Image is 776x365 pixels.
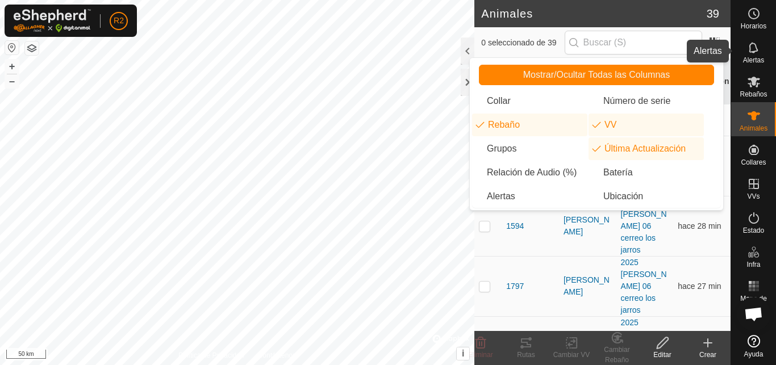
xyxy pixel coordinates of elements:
[549,350,594,360] div: Cambiar VV
[523,70,670,80] span: Mostrar/Ocultar Todas las Columnas
[481,7,707,20] h2: Animales
[744,351,764,358] span: Ayuda
[589,90,704,112] li: neckband.label.serialNumber
[14,9,91,32] img: Logo Gallagher
[5,74,19,88] button: –
[589,137,704,160] li: enum.columnList.lastUpdated
[737,297,771,331] div: Chat abierto
[506,280,524,292] span: 1797
[740,125,767,132] span: Animales
[746,261,760,268] span: Infra
[472,114,587,136] li: mob.label.mob
[5,60,19,73] button: +
[594,345,640,365] div: Cambiar Rebaño
[472,161,587,184] li: enum.columnList.audioRatio
[479,65,714,85] button: Mostrar/Ocultar Todas las Columnas
[678,282,721,291] span: 10 oct 2025, 21:35
[114,15,124,27] span: R2
[457,347,469,360] button: i
[743,227,764,234] span: Estado
[258,350,296,360] a: Contáctenos
[565,31,702,54] input: Buscar (S)
[741,159,766,166] span: Collares
[621,198,667,254] a: 2025 [PERSON_NAME] 06 cerreo los jarros
[731,330,776,362] a: Ayuda
[564,274,612,298] div: [PERSON_NAME]
[472,185,587,208] li: animal.label.alerts
[564,214,612,238] div: [PERSON_NAME]
[678,221,721,230] span: 10 oct 2025, 21:35
[740,91,767,98] span: Rebaños
[741,23,766,30] span: Horarios
[462,349,464,358] span: i
[734,295,773,309] span: Mapa de Calor
[589,185,704,208] li: common.label.location
[621,258,667,314] a: 2025 [PERSON_NAME] 06 cerreo los jarros
[640,350,685,360] div: Editar
[178,350,244,360] a: Política de Privacidad
[481,37,564,49] span: 0 seleccionado de 39
[468,351,493,359] span: Eliminar
[472,137,587,160] li: common.btn.groups
[589,114,704,136] li: vp.label.vp
[5,41,19,54] button: Restablecer Mapa
[506,220,524,232] span: 1594
[685,350,731,360] div: Crear
[743,57,764,64] span: Alertas
[707,5,719,22] span: 39
[472,90,587,112] li: neckband.label.title
[503,350,549,360] div: Rutas
[25,41,39,55] button: Capas del Mapa
[589,161,704,184] li: neckband.label.battery
[747,193,760,200] span: VVs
